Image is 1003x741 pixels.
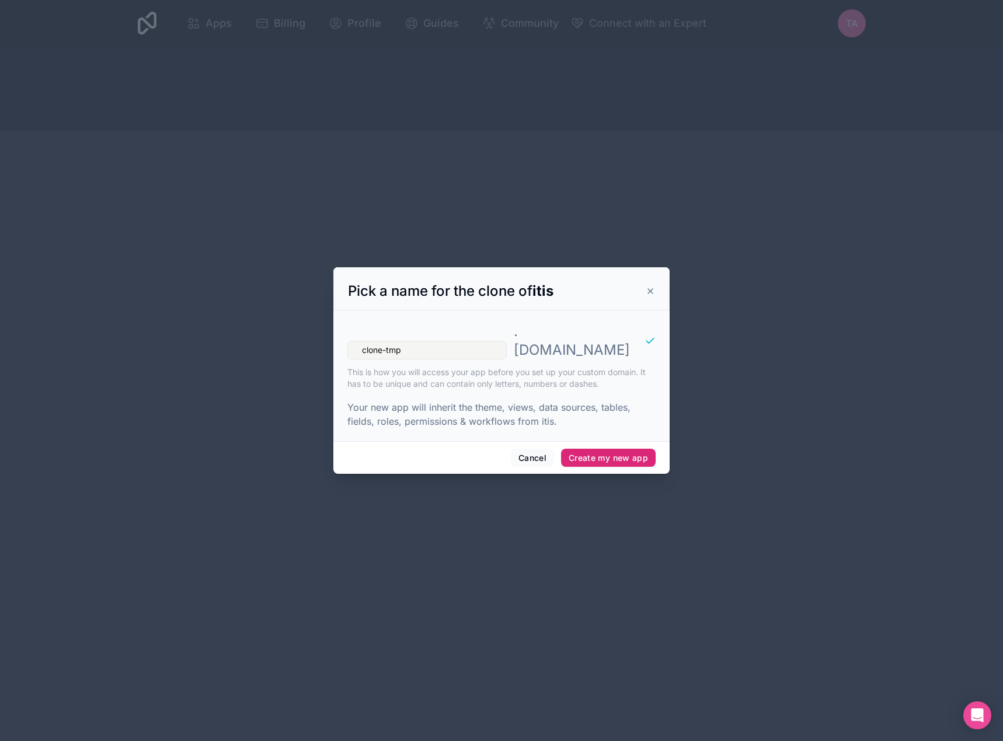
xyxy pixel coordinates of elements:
div: Open Intercom Messenger [963,701,991,729]
button: Create my new app [561,449,656,467]
button: Cancel [511,449,554,467]
p: This is how you will access your app before you set up your custom domain. It has to be unique an... [347,366,656,390]
input: app [347,341,507,359]
span: Pick a name for the clone of [348,282,553,299]
strong: itis [532,282,553,299]
p: . [DOMAIN_NAME] [514,322,630,359]
p: Your new app will inherit the theme, views, data sources, tables, fields, roles, permissions & wo... [347,400,656,428]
